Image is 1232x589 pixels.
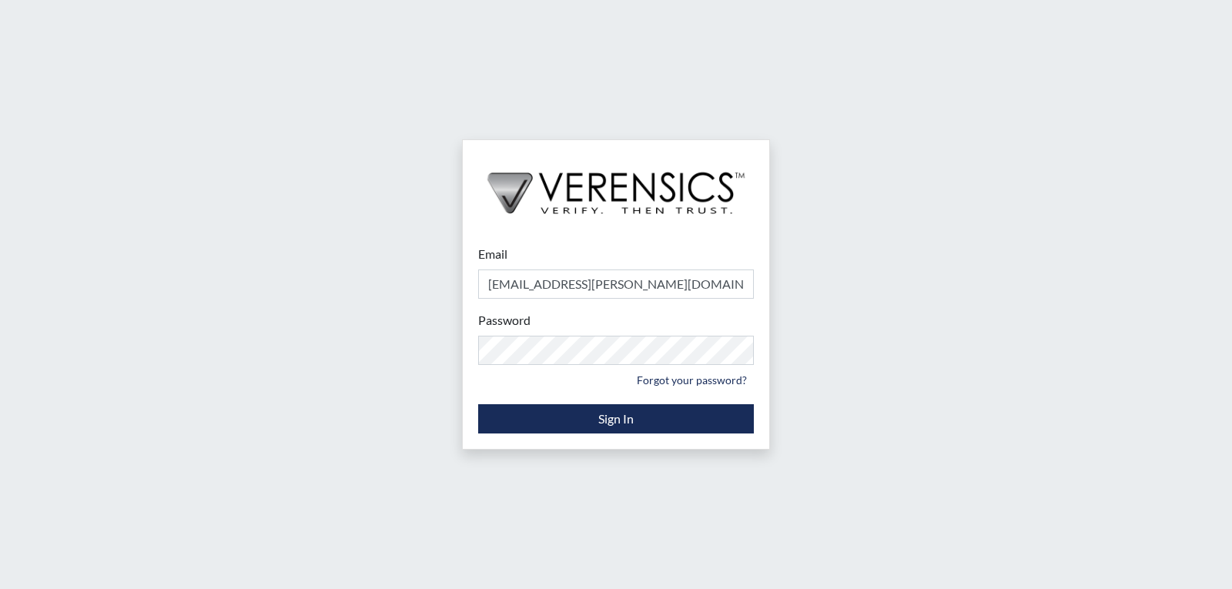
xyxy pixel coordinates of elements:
a: Forgot your password? [630,368,754,392]
button: Sign In [478,404,754,433]
label: Email [478,245,507,263]
input: Email [478,269,754,299]
label: Password [478,311,531,330]
img: logo-wide-black.2aad4157.png [463,140,769,229]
